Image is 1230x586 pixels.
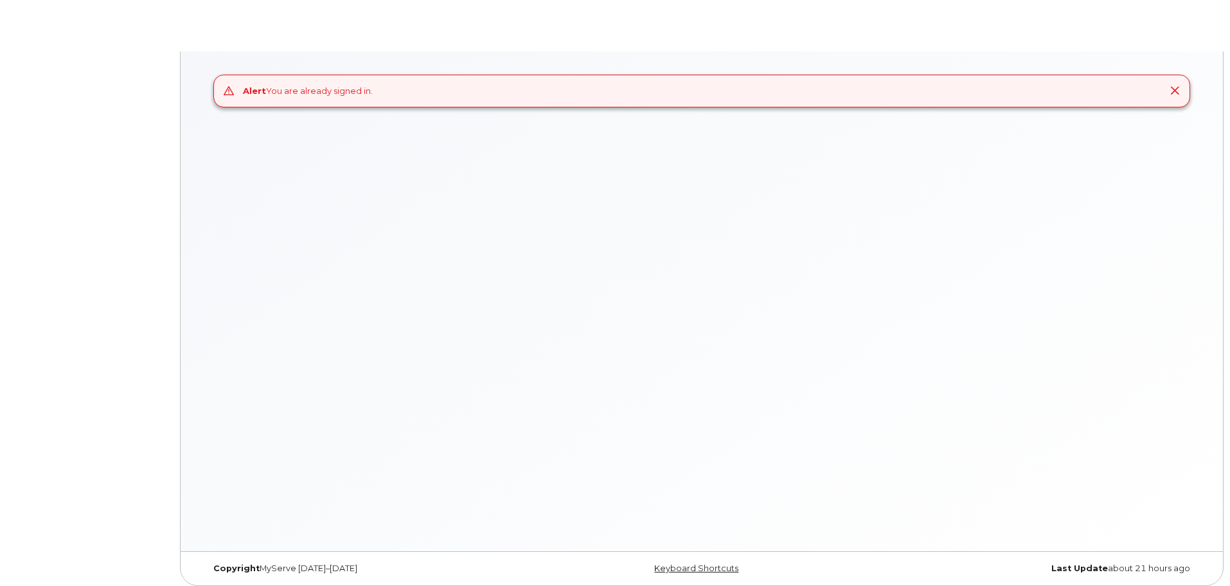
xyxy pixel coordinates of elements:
[654,563,738,573] a: Keyboard Shortcuts
[243,86,266,96] strong: Alert
[243,85,373,97] div: You are already signed in.
[868,563,1200,574] div: about 21 hours ago
[213,563,260,573] strong: Copyright
[204,563,536,574] div: MyServe [DATE]–[DATE]
[1051,563,1108,573] strong: Last Update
